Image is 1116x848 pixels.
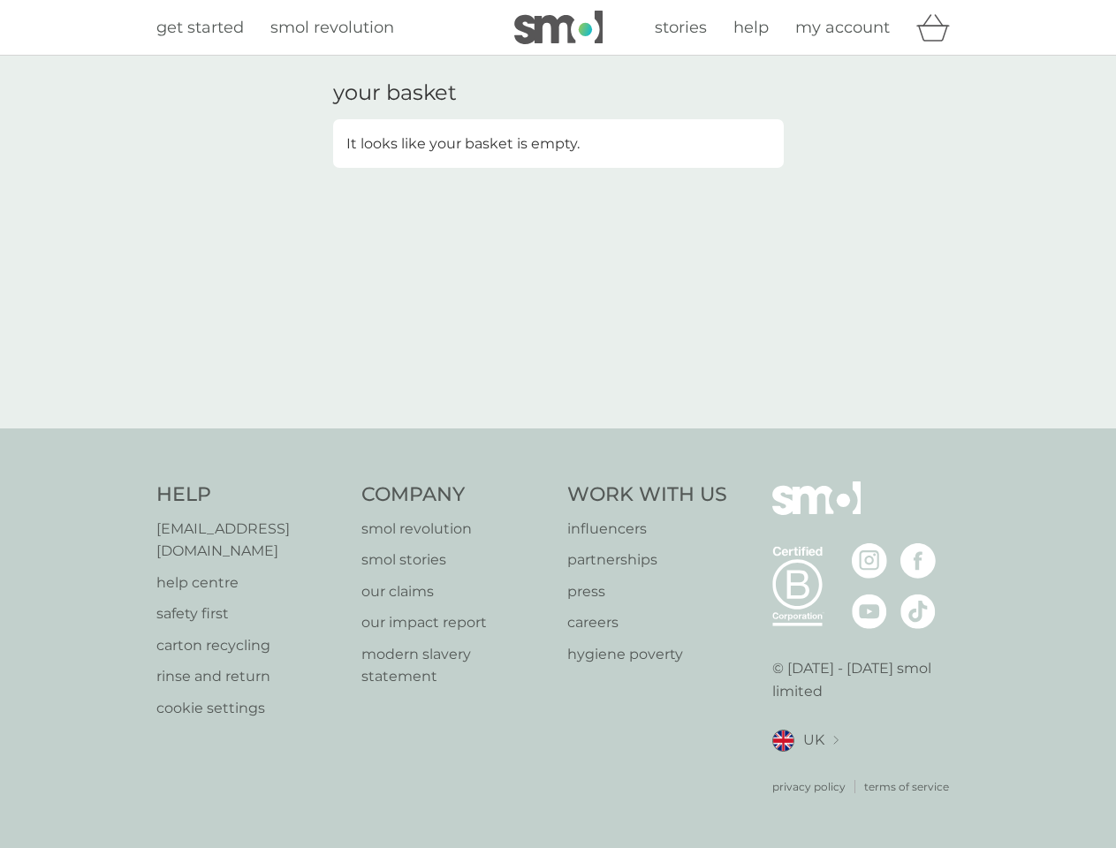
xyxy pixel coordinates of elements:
span: smol revolution [270,18,394,37]
img: visit the smol Youtube page [852,594,887,629]
a: terms of service [864,778,949,795]
a: stories [655,15,707,41]
h4: Help [156,481,345,509]
img: select a new location [833,736,839,746]
div: basket [916,10,960,45]
a: smol stories [361,549,550,572]
img: UK flag [772,730,794,752]
span: get started [156,18,244,37]
p: It looks like your basket is empty. [346,132,580,155]
img: smol [772,481,861,541]
a: help [733,15,769,41]
a: smol revolution [361,518,550,541]
a: our impact report [361,611,550,634]
img: visit the smol Tiktok page [900,594,936,629]
a: carton recycling [156,634,345,657]
a: my account [795,15,890,41]
a: help centre [156,572,345,594]
a: modern slavery statement [361,643,550,688]
a: [EMAIL_ADDRESS][DOMAIN_NAME] [156,518,345,563]
a: hygiene poverty [567,643,727,666]
h3: your basket [333,80,457,106]
a: influencers [567,518,727,541]
a: our claims [361,580,550,603]
h4: Work With Us [567,481,727,509]
span: UK [803,729,824,752]
a: rinse and return [156,665,345,688]
a: cookie settings [156,697,345,720]
span: help [733,18,769,37]
span: stories [655,18,707,37]
a: get started [156,15,244,41]
img: visit the smol Instagram page [852,543,887,579]
a: press [567,580,727,603]
span: my account [795,18,890,37]
p: © [DATE] - [DATE] smol limited [772,657,960,702]
img: visit the smol Facebook page [900,543,936,579]
a: smol revolution [270,15,394,41]
a: partnerships [567,549,727,572]
img: smol [514,11,603,44]
a: safety first [156,602,345,625]
a: privacy policy [772,778,846,795]
h4: Company [361,481,550,509]
a: careers [567,611,727,634]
